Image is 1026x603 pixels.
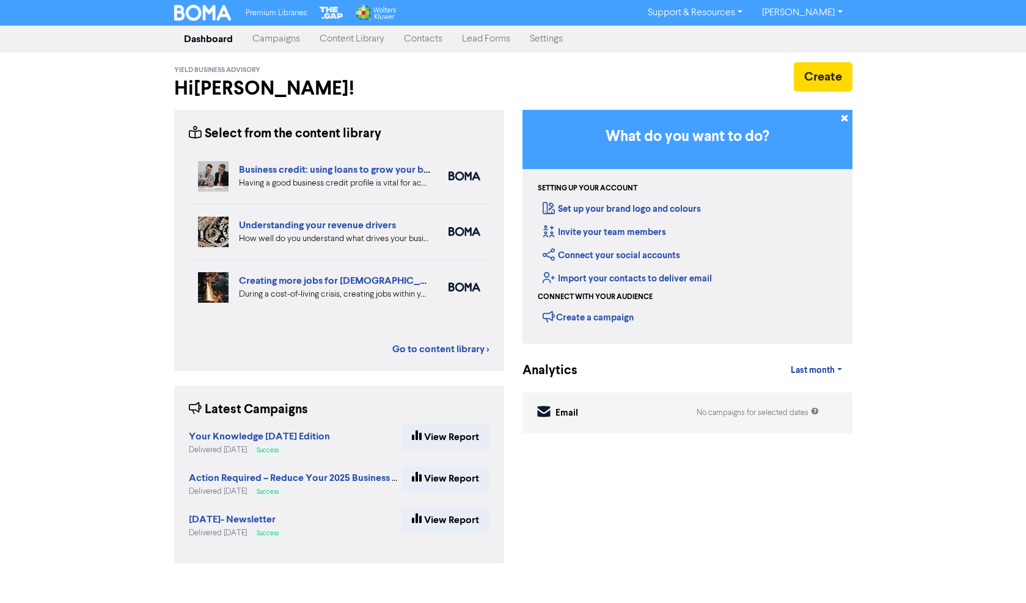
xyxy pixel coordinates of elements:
a: Lead Forms [452,27,520,51]
span: Success [257,489,279,495]
strong: Action Required – Reduce Your 2025 Business Tax (Duplicated) [189,472,466,484]
div: Analytics [522,361,562,380]
a: Contacts [394,27,452,51]
a: Business credit: using loans to grow your business [239,164,455,176]
div: Connect with your audience [538,292,653,303]
div: Latest Campaigns [189,400,308,419]
a: Settings [520,27,573,51]
strong: Your Knowledge [DATE] Edition [189,430,330,442]
iframe: Chat Widget [965,544,1026,603]
a: Set up your brand logo and colours [543,203,701,215]
strong: [DATE]- Newsletter [189,513,276,525]
div: Delivered [DATE] [189,486,401,497]
a: Campaigns [243,27,310,51]
span: Last month [791,365,835,376]
div: No campaigns for selected dates [697,407,819,419]
img: boma [449,283,480,292]
h3: What do you want to do? [541,128,834,146]
img: Wolters Kluwer [354,5,396,21]
div: During a cost-of-living crisis, creating jobs within your local community is one of the most impo... [239,288,430,301]
img: boma_accounting [449,227,480,236]
div: Email [555,406,578,421]
div: Select from the content library [189,125,381,143]
a: Support & Resources [638,3,752,23]
a: Last month [781,358,852,383]
div: Create a campaign [543,308,634,326]
a: Connect your social accounts [543,250,680,261]
div: How well do you understand what drives your business revenue? We can help you review your numbers... [239,233,430,245]
a: [DATE]- Newsletter [189,515,276,525]
a: Invite your team members [543,226,666,238]
a: [PERSON_NAME] [752,3,852,23]
div: Setting up your account [538,183,637,194]
a: Your Knowledge [DATE] Edition [189,432,330,442]
span: Success [257,447,279,453]
span: Success [257,530,279,536]
div: Delivered [DATE] [189,527,284,539]
div: Delivered [DATE] [189,444,330,456]
a: Understanding your revenue drivers [239,219,396,231]
a: Action Required – Reduce Your 2025 Business Tax (Duplicated) [189,474,466,483]
a: Content Library [310,27,394,51]
span: Yield Business Advisory [174,66,260,74]
span: Premium Libraries: [246,9,308,17]
a: Dashboard [174,27,243,51]
div: Having a good business credit profile is vital for accessing routes to funding. We look at six di... [239,177,430,190]
img: BOMA Logo [174,5,232,21]
a: Go to content library > [392,342,489,356]
button: Create [794,62,852,92]
a: View Report [401,507,489,533]
img: boma [449,172,480,181]
a: View Report [401,424,489,450]
h2: Hi [PERSON_NAME] ! [174,77,504,100]
a: View Report [401,466,489,491]
a: Import your contacts to deliver email [543,273,712,284]
div: Getting Started in BOMA [522,110,852,344]
img: The Gap [318,5,345,21]
a: Creating more jobs for [DEMOGRAPHIC_DATA] workers [239,275,489,287]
